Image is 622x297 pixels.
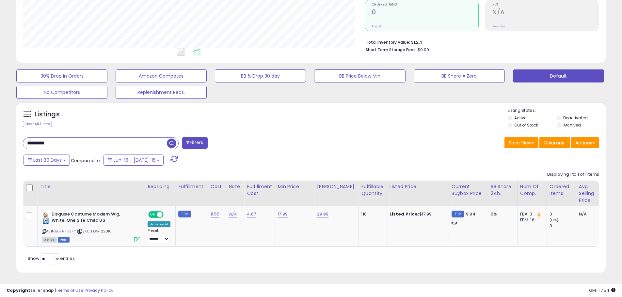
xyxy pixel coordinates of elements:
[361,211,381,217] div: 110
[372,24,381,28] small: Prev: 0
[589,287,615,293] span: 2025-08-15 17:54 GMT
[28,255,75,261] span: Show: entries
[452,183,485,197] div: Current Buybox Price
[113,157,155,163] span: Jun-16 - [DATE]-15
[372,3,478,7] span: Ordered Items
[215,69,306,82] button: BB % Drop 30 day
[492,8,599,17] h2: N/A
[7,288,113,294] div: seller snap | |
[390,211,419,217] b: Listed Price:
[520,211,542,217] div: FBA: 3
[366,47,417,52] b: Short Term Storage Fees:
[366,39,410,45] b: Total Inventory Value:
[35,110,60,119] h5: Listings
[211,211,220,217] a: 11.55
[42,237,57,243] span: All listings currently available for purchase on Amazon
[563,122,581,128] label: Archived
[178,211,191,217] small: FBM
[85,287,113,293] a: Privacy Policy
[491,211,512,217] div: 0%
[514,122,538,128] label: Out of Stock
[579,211,600,217] div: N/A
[390,211,444,217] div: $17.99
[7,287,30,293] strong: Copyright
[550,211,576,217] div: 0
[492,24,505,28] small: Prev: N/A
[149,212,157,217] span: ON
[247,211,256,217] a: 4.67
[42,211,50,224] img: 41B0kNIXdsL._SL40_.jpg
[390,183,446,190] div: Listed Price
[414,69,505,82] button: BB Share = Zero
[544,140,564,146] span: Columns
[55,229,76,234] a: B07NF1J27Y
[211,183,223,190] div: Cost
[24,155,70,166] button: Last 30 Days
[163,212,173,217] span: OFF
[372,8,478,17] h2: 0
[547,171,599,178] div: Displaying 1 to 1 of 1 items
[317,211,328,217] a: 29.99
[361,183,384,197] div: Fulfillable Quantity
[504,137,538,148] button: Save View
[71,157,101,164] span: Compared to:
[491,183,515,197] div: BB Share 24h.
[148,229,170,243] div: Preset:
[116,86,207,99] button: Replenishment Recs.
[452,211,464,217] small: FBM
[33,157,62,163] span: Last 30 Days
[58,237,70,243] span: FBM
[116,69,207,82] button: Amazon Competes
[247,183,272,197] div: Fulfillment Cost
[229,211,237,217] a: N/A
[77,229,112,234] span: | SKU: DSG-22810
[42,211,140,242] div: ASIN:
[16,86,107,99] button: No Competitors
[16,69,107,82] button: 30% Drop in Orders
[563,115,588,121] label: Deactivated
[229,183,242,190] div: Note
[514,115,526,121] label: Active
[23,121,52,127] div: Clear All Filters
[52,211,131,225] b: Disguise Costume Modern Wig, White, One Size Child US
[550,217,559,223] small: (0%)
[178,183,205,190] div: Fulfillment
[466,211,475,217] span: 9.94
[492,3,599,7] span: ROI
[550,183,573,197] div: Ordered Items
[550,223,576,229] div: 0
[182,137,207,149] button: Filters
[148,183,173,190] div: Repricing
[508,108,606,114] p: Listing States:
[571,137,599,148] button: Actions
[278,183,311,190] div: Min Price
[520,183,544,197] div: Num of Comp.
[579,183,603,204] div: Avg Selling Price
[539,137,570,148] button: Columns
[317,183,356,190] div: [PERSON_NAME]
[520,217,542,223] div: FBM: 16
[278,211,288,217] a: 17.99
[148,221,170,227] div: Amazon AI
[513,69,604,82] button: Default
[418,47,429,53] span: $0.00
[56,287,84,293] a: Terms of Use
[40,183,142,190] div: Title
[314,69,405,82] button: BB Price Below Min
[366,38,594,46] li: $1,271
[104,155,164,166] button: Jun-16 - [DATE]-15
